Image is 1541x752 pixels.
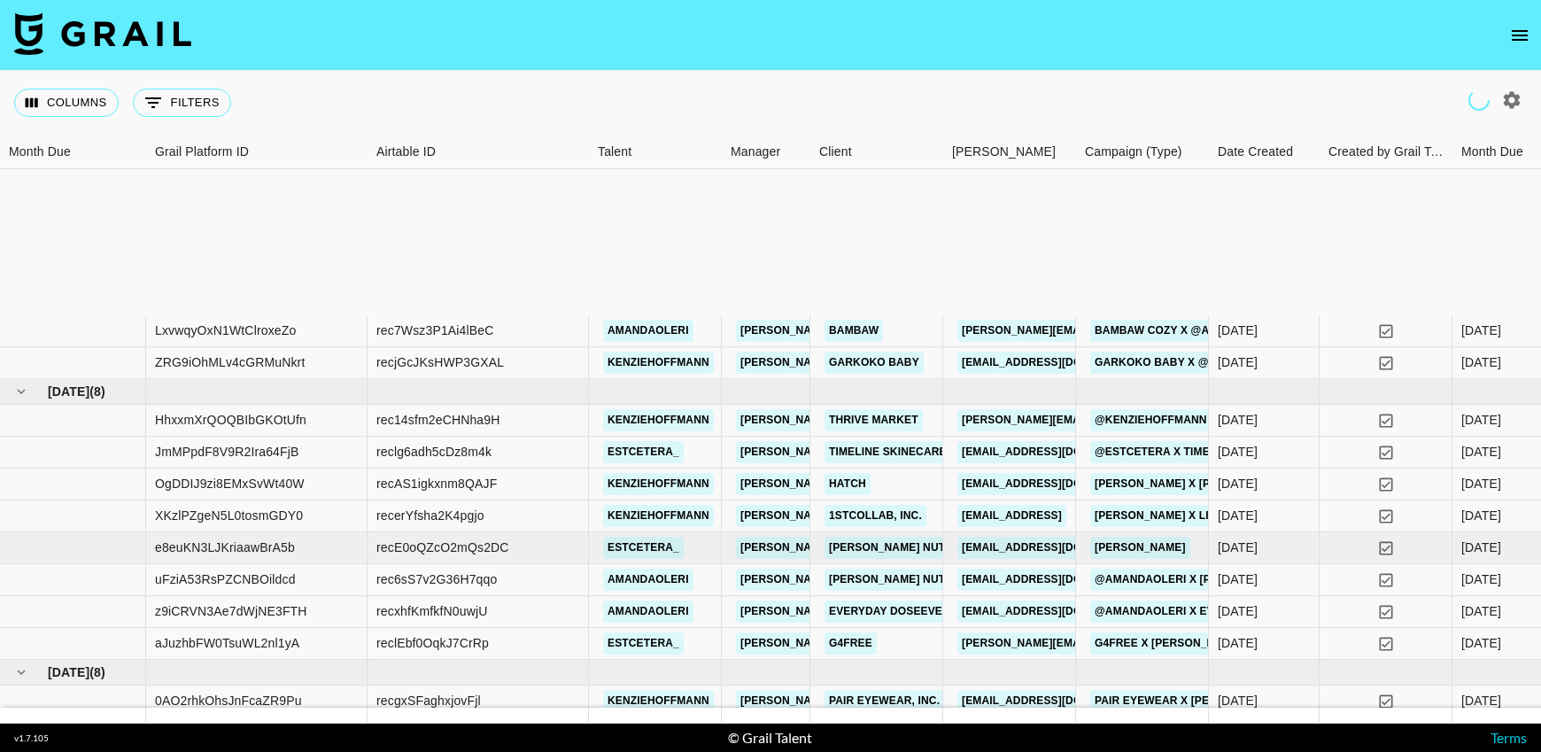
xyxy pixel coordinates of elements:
div: Client [810,135,943,169]
div: 8/29/2025 [1218,539,1258,557]
div: 9/3/2025 [1218,635,1258,653]
div: 8/11/2025 [1218,322,1258,340]
div: recerYfsha2K4pgjo [376,508,484,525]
div: Grail Platform ID [155,135,249,169]
div: Sep '25 [1461,508,1501,525]
span: Refreshing campaigns... [1467,88,1492,113]
button: open drawer [1502,18,1537,53]
a: [PERSON_NAME][EMAIL_ADDRESS][PERSON_NAME][DOMAIN_NAME] [736,473,1116,495]
div: 8/25/2025 [1218,603,1258,621]
div: [PERSON_NAME] [952,135,1056,169]
a: [PERSON_NAME][EMAIL_ADDRESS][PERSON_NAME][DOMAIN_NAME] [736,441,1116,463]
div: OgDDIJ9zi8EMxSvWt40W [155,476,305,493]
a: Pair Eyewear x [PERSON_NAME] [1090,690,1286,712]
a: [PERSON_NAME][EMAIL_ADDRESS][PERSON_NAME][DOMAIN_NAME] [736,601,1116,623]
a: [PERSON_NAME] Nutrition [825,537,987,559]
div: e8euKN3LJKriaawBrA5b [155,539,295,557]
a: [PERSON_NAME] [1090,537,1190,559]
a: [PERSON_NAME][EMAIL_ADDRESS][PERSON_NAME][DOMAIN_NAME] [736,537,1116,559]
img: Grail Talent [14,12,191,55]
div: v 1.7.105 [14,733,49,744]
div: © Grail Talent [728,729,812,747]
div: rec7Wsz3P1Ai4lBeC [376,322,494,340]
a: [PERSON_NAME][EMAIL_ADDRESS][PERSON_NAME][DOMAIN_NAME] [736,320,1116,342]
a: [PERSON_NAME][EMAIL_ADDRESS][PERSON_NAME][DOMAIN_NAME] [957,409,1337,431]
a: G4free [825,632,877,655]
a: [PERSON_NAME] Nutrition [825,569,987,591]
div: recgxSFaghxjovFjl [376,693,481,710]
div: reclEbf0OqkJ7CrRp [376,635,489,653]
a: Pair Eyewear, Inc. [825,690,944,712]
div: HhxxmXrQOQBIbGKOtUfn [155,412,306,430]
a: [PERSON_NAME][EMAIL_ADDRESS][PERSON_NAME][DOMAIN_NAME] [736,632,1116,655]
a: amandaoleri [603,320,693,342]
div: rec6sS7v2G36H7qqo [376,571,497,589]
div: Sep '25 [1461,539,1501,557]
a: [EMAIL_ADDRESS] [957,505,1066,527]
a: Hatch [825,473,871,495]
div: 8/13/2025 [1218,508,1258,525]
div: recxhfKmfkfN0uwjU [376,603,487,621]
div: 0AO2rhkOhsJnFcaZR9Pu [155,693,302,710]
a: BamBaw [825,320,883,342]
div: reclg6adh5cDz8m4k [376,444,492,461]
a: [PERSON_NAME][EMAIL_ADDRESS][DOMAIN_NAME] [957,632,1246,655]
div: Campaign (Type) [1076,135,1209,169]
a: [EMAIL_ADDRESS][DOMAIN_NAME] [957,537,1156,559]
a: [EMAIL_ADDRESS][DOMAIN_NAME] [957,690,1156,712]
a: kenziehoffmann [603,352,714,374]
a: [EMAIL_ADDRESS][DOMAIN_NAME] [957,473,1156,495]
a: G4FREE X [PERSON_NAME] [1090,632,1247,655]
div: XKzlPZgeN5L0tosmGDY0 [155,508,303,525]
div: Created by Grail Team [1320,135,1452,169]
span: [DATE] [48,383,89,400]
div: 8/13/2025 [1218,476,1258,493]
div: Airtable ID [368,135,589,169]
a: [EMAIL_ADDRESS][DOMAIN_NAME] [957,352,1156,374]
div: recjGcJKsHWP3GXAL [376,354,504,372]
a: kenziehoffmann [603,690,714,712]
div: Sep '25 [1461,412,1501,430]
div: Client [819,135,852,169]
div: Created by Grail Team [1328,135,1449,169]
a: estcetera_ [603,537,684,559]
div: Sep '25 [1461,571,1501,589]
a: kenziehoffmann [603,505,714,527]
div: 9/8/2025 [1218,693,1258,710]
div: Aug '25 [1461,354,1501,372]
div: Airtable ID [376,135,436,169]
div: Aug '25 [1461,322,1501,340]
div: Month Due [9,135,71,169]
div: LxvwqyOxN1WtClroxeZo [155,322,296,340]
span: [DATE] [48,663,89,681]
a: [PERSON_NAME] x [PERSON_NAME] [1090,473,1294,495]
div: Date Created [1218,135,1293,169]
button: hide children [9,379,34,404]
div: recAS1igkxnm8QAJF [376,476,497,493]
div: Sep '25 [1461,603,1501,621]
a: [PERSON_NAME][EMAIL_ADDRESS][PERSON_NAME][DOMAIN_NAME] [736,409,1116,431]
span: ( 8 ) [89,383,105,400]
span: ( 8 ) [89,663,105,681]
div: 8/11/2025 [1218,354,1258,372]
div: recE0oQZcO2mQs2DC [376,539,509,557]
a: amandaoleri [603,569,693,591]
div: aJuzhbFW0TsuWL2nl1yA [155,635,299,653]
a: @amandaoleri x [PERSON_NAME] Creatone [1090,569,1358,591]
button: Show filters [133,89,231,117]
button: hide children [9,660,34,685]
a: Garkoko Baby x @[PERSON_NAME] [1090,352,1304,374]
div: Sep '25 [1461,444,1501,461]
div: 8/25/2025 [1218,444,1258,461]
div: Manager [731,135,780,169]
div: z9iCRVN3Ae7dWjNE3FTH [155,603,307,621]
a: estcetera_ [603,632,684,655]
div: Sep '25 [1461,635,1501,653]
button: Select columns [14,89,119,117]
div: Month Due [1461,135,1523,169]
div: ZRG9iOhMLv4cGRMuNkrt [155,354,305,372]
a: Garkoko Baby [825,352,924,374]
div: Date Created [1209,135,1320,169]
div: Talent [589,135,722,169]
div: 8/26/2025 [1218,412,1258,430]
